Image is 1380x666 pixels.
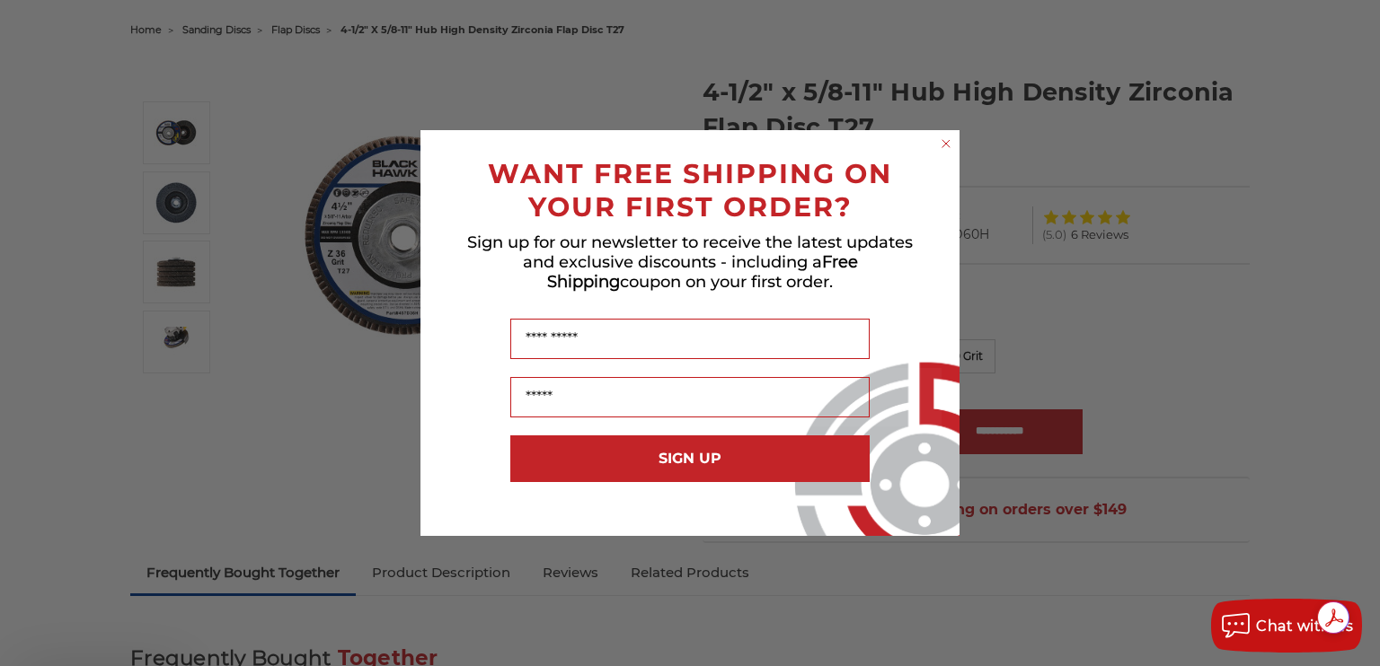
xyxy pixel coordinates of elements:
span: Sign up for our newsletter to receive the latest updates and exclusive discounts - including a co... [467,232,913,292]
span: Free Shipping [547,252,858,292]
input: Email [510,377,870,417]
button: Chat with us [1211,599,1362,653]
span: WANT FREE SHIPPING ON YOUR FIRST ORDER? [488,157,892,223]
button: Close dialog [937,135,955,153]
button: SIGN UP [510,435,870,482]
span: Chat with us [1256,618,1353,635]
